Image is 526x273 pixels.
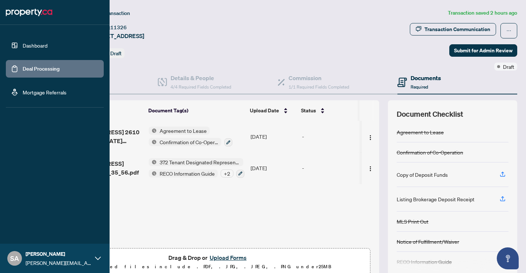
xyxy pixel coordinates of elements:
[171,74,231,82] h4: Details & People
[110,50,122,57] span: Draft
[449,44,517,57] button: Submit for Admin Review
[410,23,496,35] button: Transaction Communication
[157,127,210,135] span: Agreement to Lease
[397,128,444,136] div: Agreement to Lease
[52,262,366,271] p: Supported files include .PDF, .JPG, .JPEG, .PNG under 25 MB
[23,66,60,72] a: Deal Processing
[168,253,249,262] span: Drag & Drop or
[411,84,428,90] span: Required
[221,169,233,177] div: + 2
[149,138,157,146] img: Status Icon
[289,74,349,82] h4: Commission
[10,253,19,263] span: SA
[506,28,511,33] span: ellipsis
[411,74,441,82] h4: Documents
[250,106,279,115] span: Upload Date
[26,250,91,258] span: [PERSON_NAME]
[301,106,316,115] span: Status
[365,131,376,142] button: Logo
[397,258,452,266] div: RECO Information Guide
[298,100,360,121] th: Status
[497,247,519,269] button: Open asap
[503,63,514,71] span: Draft
[157,138,221,146] span: Confirmation of Co-Operation
[149,169,157,177] img: Status Icon
[149,127,157,135] img: Status Icon
[26,259,91,267] span: [PERSON_NAME][EMAIL_ADDRESS][DOMAIN_NAME]
[302,164,359,172] div: -
[397,217,428,225] div: MLS Print Out
[367,135,373,141] img: Logo
[248,152,299,184] td: [DATE]
[365,162,376,174] button: Logo
[247,100,298,121] th: Upload Date
[397,148,463,156] div: Confirmation of Co-Operation
[397,238,459,246] div: Notice of Fulfillment/Waiver
[207,253,249,262] button: Upload Forms
[397,195,474,203] div: Listing Brokerage Deposit Receipt
[23,89,66,96] a: Mortgage Referrals
[149,158,244,178] button: Status Icon372 Tenant Designated Representation Agreement with Company Schedule AStatus IconRECO ...
[424,23,490,35] div: Transaction Communication
[6,7,52,18] img: logo
[248,121,299,152] td: [DATE]
[397,109,463,119] span: Document Checklist
[289,84,349,90] span: 1/1 Required Fields Completed
[149,127,232,146] button: Status IconAgreement to LeaseStatus IconConfirmation of Co-Operation
[157,158,243,166] span: 372 Tenant Designated Representation Agreement with Company Schedule A
[302,132,359,141] div: -
[91,31,144,40] span: [STREET_ADDRESS]
[454,45,512,56] span: Submit for Admin Review
[367,166,373,172] img: Logo
[110,24,127,31] span: 11326
[145,100,247,121] th: Document Tag(s)
[448,9,517,17] article: Transaction saved 2 hours ago
[171,84,231,90] span: 4/4 Required Fields Completed
[149,158,157,166] img: Status Icon
[23,42,47,49] a: Dashboard
[157,169,218,177] span: RECO Information Guide
[397,171,448,179] div: Copy of Deposit Funds
[91,10,130,16] span: View Transaction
